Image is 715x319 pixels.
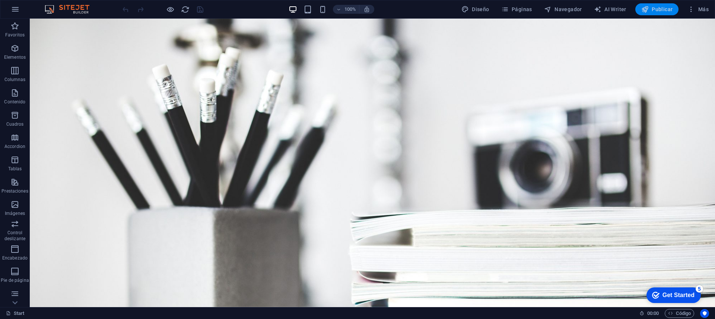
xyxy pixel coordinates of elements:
[181,5,190,14] button: reload
[665,309,694,318] button: Código
[344,5,356,14] h6: 100%
[652,310,654,316] span: :
[6,309,25,318] a: Haz clic para cancelar la selección y doble clic para abrir páginas
[6,121,24,127] p: Cuadros
[700,309,709,318] button: Usercentrics
[181,5,190,14] i: Volver a cargar página
[641,6,673,13] span: Publicar
[4,54,26,60] p: Elementos
[2,255,28,261] p: Encabezado
[501,6,532,13] span: Páginas
[687,6,709,13] span: Más
[363,6,370,13] i: Al redimensionar, ajustar el nivel de zoom automáticamente para ajustarse al dispositivo elegido.
[5,32,25,38] p: Favoritos
[22,8,54,15] div: Get Started
[458,3,492,15] div: Diseño (Ctrl+Alt+Y)
[43,5,99,14] img: Editor Logo
[333,5,359,14] button: 100%
[4,99,25,105] p: Contenido
[668,309,691,318] span: Código
[684,3,712,15] button: Más
[639,309,659,318] h6: Tiempo de la sesión
[8,166,22,172] p: Tablas
[458,3,492,15] button: Diseño
[544,6,582,13] span: Navegador
[461,6,489,13] span: Diseño
[55,1,63,9] div: 5
[1,277,29,283] p: Pie de página
[6,4,60,19] div: Get Started 5 items remaining, 0% complete
[4,144,25,149] p: Accordion
[647,309,659,318] span: 00 00
[5,210,25,216] p: Imágenes
[541,3,585,15] button: Navegador
[4,77,26,83] p: Columnas
[166,5,175,14] button: Haz clic para salir del modo de previsualización y seguir editando
[594,6,626,13] span: AI Writer
[1,188,28,194] p: Prestaciones
[498,3,535,15] button: Páginas
[591,3,629,15] button: AI Writer
[635,3,679,15] button: Publicar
